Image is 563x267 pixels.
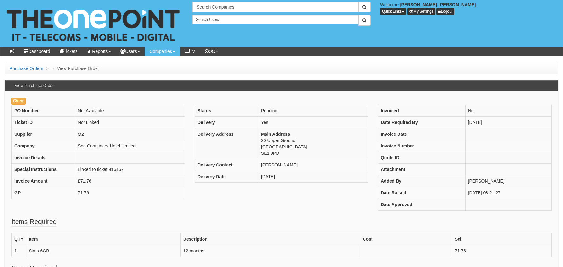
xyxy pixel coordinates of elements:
th: Invoiced [378,105,465,117]
th: Item [26,233,180,245]
th: QTY [12,233,26,245]
th: Delivery [195,117,258,128]
th: Invoice Amount [12,175,75,187]
th: Invoice Details [12,152,75,164]
th: Invoice Date [378,128,465,140]
b: [PERSON_NAME]-[PERSON_NAME] [400,2,476,7]
input: Search Companies [192,2,359,12]
th: Status [195,105,258,117]
a: Users [116,47,145,56]
a: Dashboard [19,47,55,56]
td: Not Linked [75,117,185,128]
a: Companies [145,47,180,56]
td: Yes [258,117,368,128]
th: Company [12,140,75,152]
th: Delivery Contact [195,159,258,171]
td: 1 [12,245,26,257]
th: GP [12,187,75,199]
a: Tickets [55,47,83,56]
td: O2 [75,128,185,140]
th: Date Approved [378,199,465,211]
td: 71.76 [452,245,551,257]
a: TV [180,47,200,56]
th: Special Instructions [12,164,75,175]
th: Cost [360,233,452,245]
a: OOH [200,47,224,56]
a: Edit [11,98,26,105]
div: Welcome, [375,2,563,15]
th: Delivery Address [195,128,258,159]
td: [PERSON_NAME] [258,159,368,171]
td: [DATE] 08:21:27 [465,187,551,199]
th: Quote ID [378,152,465,164]
td: £71.76 [75,175,185,187]
td: [DATE] [258,171,368,183]
th: Added By [378,175,465,187]
td: [DATE] [465,117,551,128]
td: 71.76 [75,187,185,199]
th: Attachment [378,164,465,175]
td: Linked to ticket 416467 [75,164,185,175]
td: Not Available [75,105,185,117]
th: Supplier [12,128,75,140]
th: Invoice Number [378,140,465,152]
button: Quick Links [380,8,406,15]
td: No [465,105,551,117]
a: Logout [436,8,454,15]
th: Ticket ID [12,117,75,128]
td: 20 Upper Ground [GEOGRAPHIC_DATA] SE1 9PD [258,128,368,159]
b: Main Address [261,132,290,137]
a: My Settings [407,8,435,15]
th: Description [180,233,360,245]
td: 12-months [180,245,360,257]
td: Pending [258,105,368,117]
th: PO Number [12,105,75,117]
h3: View Purchase Order [11,80,57,91]
a: Reports [82,47,116,56]
td: Simo 6GB [26,245,180,257]
input: Search Users [192,15,359,24]
span: > [44,66,50,71]
legend: Items Required [11,217,57,227]
th: Date Raised [378,187,465,199]
th: Date Required By [378,117,465,128]
td: Sea Containers Hotel Limited [75,140,185,152]
th: Delivery Date [195,171,258,183]
th: Sell [452,233,551,245]
li: View Purchase Order [51,65,99,72]
td: [PERSON_NAME] [465,175,551,187]
a: Purchase Orders [10,66,43,71]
